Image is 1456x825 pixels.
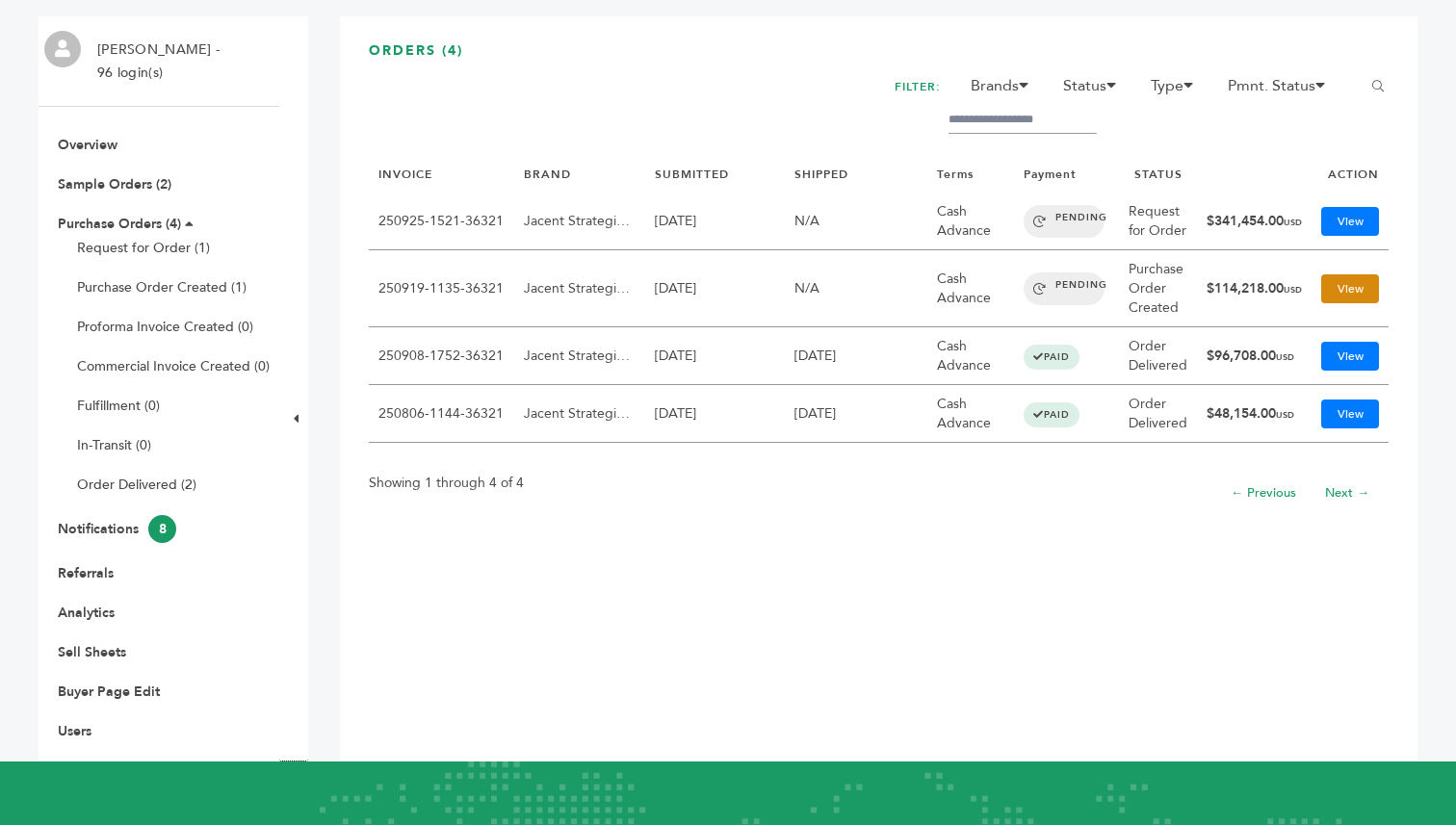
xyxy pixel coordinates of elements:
[1141,74,1214,107] li: Type
[927,250,1014,327] td: Cash Advance
[514,327,645,385] td: Jacent Strategic Manufacturing, LLC
[927,385,1014,443] td: Cash Advance
[378,404,504,423] a: 250806-1144-36321
[655,167,729,182] a: SUBMITTED
[1197,193,1312,250] td: $341,454.00
[77,239,210,257] a: Request for Order (1)
[1119,385,1197,443] td: Order Delivered
[1321,400,1379,428] a: View
[1321,342,1379,371] a: View
[1321,207,1379,236] a: View
[1231,484,1296,502] a: ← Previous
[1024,345,1079,370] span: PAID
[44,31,81,67] img: profile.png
[378,279,504,297] a: 250919-1135-36321
[785,327,927,385] td: [DATE]
[1024,167,1077,182] a: Payment
[927,327,1014,385] td: Cash Advance
[1321,274,1379,303] a: View
[77,278,247,296] a: Purchase Order Created (1)
[895,74,941,100] h2: FILTER:
[1325,484,1369,502] a: Next →
[1284,284,1302,296] span: USD
[77,476,196,494] a: Order Delivered (2)
[58,564,114,582] a: Referrals
[1197,385,1312,443] td: $48,154.00
[785,250,927,327] td: N/A
[77,436,151,454] a: In-Transit (0)
[58,722,91,740] a: Users
[1024,205,1105,238] span: PENDING
[369,41,1389,75] h3: ORDERS (4)
[1024,402,1079,427] span: PAID
[645,327,785,385] td: [DATE]
[58,683,160,701] a: Buyer Page Edit
[1119,157,1197,193] th: STATUS
[937,167,974,182] a: Terms
[514,385,645,443] td: Jacent Strategic Manufacturing, LLC
[1024,272,1105,305] span: PENDING
[1119,327,1197,385] td: Order Delivered
[927,193,1014,250] td: Cash Advance
[949,107,1097,134] input: Filter by keywords
[58,520,176,538] a: Notifications8
[645,385,785,443] td: [DATE]
[961,74,1050,107] li: Brands
[1197,250,1312,327] td: $114,218.00
[77,318,253,336] a: Proforma Invoice Created (0)
[148,515,176,543] span: 8
[514,193,645,250] td: Jacent Strategic Manufacturing, LLC
[1276,351,1294,363] span: USD
[514,250,645,327] td: Jacent Strategic Manufacturing, LLC
[58,175,171,193] a: Sample Orders (2)
[645,193,785,250] td: [DATE]
[1284,217,1302,228] span: USD
[378,167,432,182] a: INVOICE
[378,347,504,365] a: 250908-1752-36321
[1312,157,1389,193] th: ACTION
[1197,327,1312,385] td: $96,708.00
[524,167,571,182] a: BRAND
[58,643,126,661] a: Sell Sheets
[645,250,785,327] td: [DATE]
[794,167,848,182] a: SHIPPED
[378,212,504,230] a: 250925-1521-36321
[77,397,160,415] a: Fulfillment (0)
[1119,193,1197,250] td: Request for Order
[369,472,524,495] p: Showing 1 through 4 of 4
[88,39,224,85] li: [PERSON_NAME] - 96 login(s)
[1053,74,1137,107] li: Status
[1119,250,1197,327] td: Purchase Order Created
[58,215,181,233] a: Purchase Orders (4)
[77,357,270,375] a: Commercial Invoice Created (0)
[785,193,927,250] td: N/A
[1218,74,1346,107] li: Pmnt. Status
[58,136,117,154] a: Overview
[1276,409,1294,421] span: USD
[785,385,927,443] td: [DATE]
[58,604,115,622] a: Analytics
